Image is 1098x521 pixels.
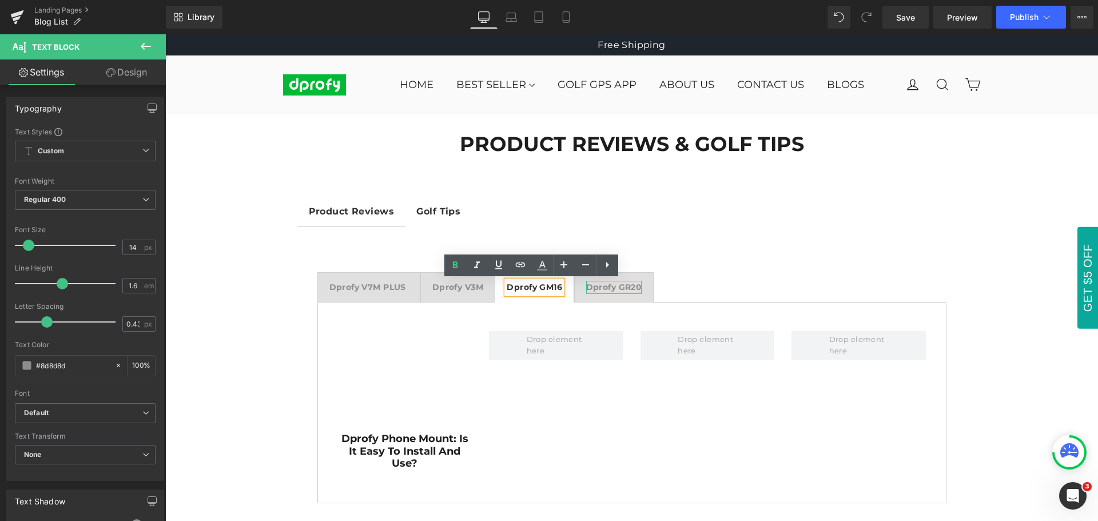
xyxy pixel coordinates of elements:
[144,244,154,251] span: px
[85,59,168,85] a: Design
[1083,482,1092,491] span: 3
[1010,13,1039,22] span: Publish
[32,18,56,27] div: v 4.0.25
[15,127,156,136] div: Text Styles
[560,39,650,63] a: Contact Us
[933,6,992,29] a: Preview
[1071,6,1093,29] button: More
[166,6,222,29] a: New Library
[173,297,307,387] iframe: GM16 Golf Phone Holder
[24,450,42,459] b: None
[117,67,126,77] img: tab_keywords_by_traffic_grey.svg
[896,11,915,23] span: Save
[267,248,318,258] strong: Dprofy V3M
[15,264,156,272] div: Line Height
[24,408,49,418] i: Default
[498,6,525,29] a: Laptop
[15,303,156,311] div: Letter Spacing
[947,11,978,23] span: Preview
[18,18,27,27] img: logo_orange.svg
[30,30,116,40] div: 域名: [DOMAIN_NAME]
[38,146,64,156] b: Custom
[118,40,181,61] img: dprofy
[144,320,154,328] span: px
[280,39,381,63] a: Best Seller
[129,69,188,76] div: 关键词（按流量）
[176,398,303,435] strong: Dprofy Phone Mount: Is It Easy to Install and Use?
[59,69,88,76] div: 域名概述
[483,39,560,63] a: About Us
[188,12,214,22] span: Library
[34,6,166,15] a: Landing Pages
[295,97,639,122] strong: PRODUCT REVIEWS & GOLF TIPS
[421,248,477,258] strong: Dprofy GR20
[164,248,241,258] strong: Dprofy V7M PLUS
[525,6,552,29] a: Tablet
[15,341,156,349] div: Text Color
[24,195,66,204] b: Regular 400
[32,42,79,51] span: Text Block
[46,67,55,77] img: tab_domain_overview_orange.svg
[34,17,68,26] span: Blog List
[470,6,498,29] a: Desktop
[144,172,229,182] strong: Product Reviews
[855,6,878,29] button: Redo
[15,177,156,185] div: Font Weight
[223,39,280,63] a: Home
[223,39,710,63] ul: Primary
[15,490,65,506] div: Text Shadow
[1059,482,1087,510] iframe: Intercom live chat
[128,356,155,376] div: %
[15,389,156,397] div: Font
[144,282,154,289] span: em
[18,30,27,40] img: website_grey.svg
[15,432,156,440] div: Text Transform
[381,39,483,63] a: Golf GPS APP
[15,226,156,234] div: Font Size
[251,172,295,182] strong: Golf Tips
[650,39,710,63] a: Blogs
[996,6,1066,29] button: Publish
[36,359,109,372] input: Color
[15,97,62,113] div: Typography
[828,6,850,29] button: Undo
[552,6,580,29] a: Mobile
[341,248,397,258] strong: Dprofy GM16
